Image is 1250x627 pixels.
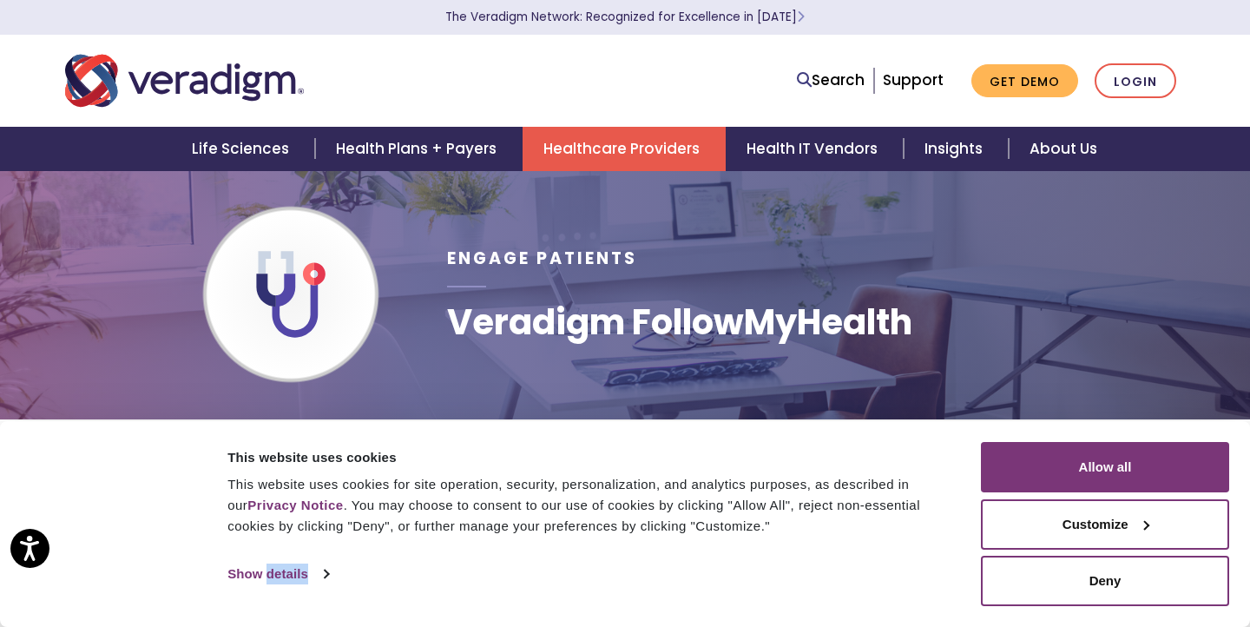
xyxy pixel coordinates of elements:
[1009,127,1118,171] a: About Us
[1095,63,1176,99] a: Login
[171,127,315,171] a: Life Sciences
[981,499,1229,550] button: Customize
[247,498,343,512] a: Privacy Notice
[904,127,1009,171] a: Insights
[227,447,961,468] div: This website uses cookies
[523,127,726,171] a: Healthcare Providers
[726,127,904,171] a: Health IT Vendors
[981,442,1229,492] button: Allow all
[883,69,944,90] a: Support
[65,52,304,109] img: Veradigm logo
[797,69,865,92] a: Search
[227,474,961,537] div: This website uses cookies for site operation, security, personalization, and analytics purposes, ...
[981,556,1229,606] button: Deny
[447,301,912,343] h1: Veradigm FollowMyHealth
[447,247,637,270] span: Engage Patients
[797,9,805,25] span: Learn More
[227,561,328,587] a: Show details
[971,64,1078,98] a: Get Demo
[315,127,523,171] a: Health Plans + Payers
[445,9,805,25] a: The Veradigm Network: Recognized for Excellence in [DATE]Learn More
